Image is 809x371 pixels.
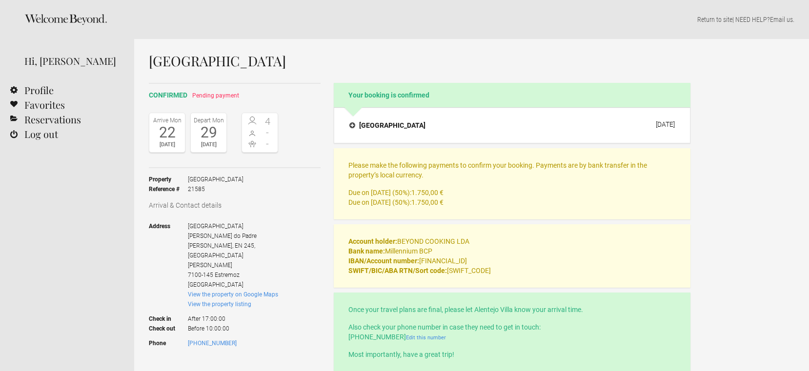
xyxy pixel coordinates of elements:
[188,223,243,230] span: [GEOGRAPHIC_DATA]
[348,236,676,275] p: BEYOND COOKING LDA Millennium BCP [FINANCIAL_ID] [SWIFT_CODE]
[697,16,732,23] a: Return to site
[260,117,276,126] span: 4
[188,324,278,333] span: Before 10:00:00
[411,198,444,206] flynt-currency: 1.750,00 €
[188,233,257,269] span: [PERSON_NAME] do Padre [PERSON_NAME], EN 245, [GEOGRAPHIC_DATA][PERSON_NAME]
[188,281,243,288] span: [GEOGRAPHIC_DATA]
[149,54,690,68] h1: [GEOGRAPHIC_DATA]
[349,120,425,130] h4: [GEOGRAPHIC_DATA]
[260,128,276,137] span: -
[406,334,446,341] a: Edit this number
[348,257,419,265] strong: IBAN/Account number:
[149,175,188,184] strong: Property
[260,139,276,149] span: -
[152,125,182,140] div: 22
[348,247,385,255] strong: Bank name:
[152,140,182,150] div: [DATE]
[348,188,676,207] p: Due on [DATE] (50%): Due on [DATE] (50%):
[411,189,444,196] flynt-currency: 1.750,00 €
[348,305,676,314] p: Once your travel plans are final, please let Alentejo Villa know your arrival time.
[149,221,188,290] strong: Address
[149,338,188,348] strong: Phone
[188,301,251,308] a: View the property listing
[149,324,188,333] strong: Check out
[149,184,188,194] strong: Reference #
[348,267,447,274] strong: SWIFT/BIC/ABA RTN/Sort code:
[188,184,243,194] span: 21585
[192,92,239,99] span: Pending payment
[193,140,224,150] div: [DATE]
[188,272,213,278] span: 7100-145
[149,15,794,24] p: | NEED HELP? .
[188,309,278,324] span: After 17:00:00
[334,83,690,107] h2: Your booking is confirmed
[149,309,188,324] strong: Check in
[24,54,120,68] div: Hi, [PERSON_NAME]
[348,160,676,180] p: Please make the following payments to confirm your booking. Payments are by bank transfer in the ...
[656,120,675,128] div: [DATE]
[348,322,676,342] p: Also check your phone number in case they need to get in touch: [PHONE_NUMBER]
[149,90,321,100] h2: confirmed
[188,175,243,184] span: [GEOGRAPHIC_DATA]
[188,291,278,298] a: View the property on Google Maps
[149,200,321,210] h3: Arrival & Contact details
[193,116,224,125] div: Depart Mon
[188,340,237,347] a: [PHONE_NUMBER]
[348,237,397,245] strong: Account holder:
[342,115,683,136] button: [GEOGRAPHIC_DATA] [DATE]
[152,116,182,125] div: Arrive Mon
[215,272,240,278] span: Estremoz
[348,350,676,359] p: Most importantly, have a great trip!
[193,125,224,140] div: 29
[770,16,793,23] a: Email us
